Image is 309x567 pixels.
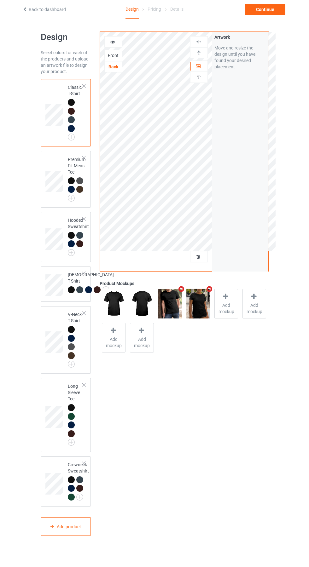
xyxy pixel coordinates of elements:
[214,34,266,40] div: Artwork
[196,74,202,80] img: svg%3E%0A
[214,45,266,70] div: Move and resize the design until you have found your desired placement
[41,378,91,452] div: Long Sleeve Tee
[196,50,202,56] img: svg%3E%0A
[242,289,266,318] div: Add mockup
[158,289,182,318] img: regular.jpg
[68,156,85,199] div: Premium Fit Mens Tee
[41,212,91,262] div: Hooded Sweatshirt
[186,289,210,318] img: regular.jpg
[41,517,91,536] div: Add product
[215,302,238,315] span: Add mockup
[68,311,83,365] div: V-Neck T-Shirt
[68,383,83,444] div: Long Sleeve Tee
[41,49,91,75] div: Select colors for each of the products and upload an artwork file to design your product.
[68,195,75,202] img: svg+xml;base64,PD94bWwgdmVyc2lvbj0iMS4wIiBlbmNvZGluZz0iVVRGLTgiPz4KPHN2ZyB3aWR0aD0iMjJweCIgaGVpZ2...
[68,249,75,256] img: svg+xml;base64,PD94bWwgdmVyc2lvbj0iMS4wIiBlbmNvZGluZz0iVVRGLTgiPz4KPHN2ZyB3aWR0aD0iMjJweCIgaGVpZ2...
[41,306,91,374] div: V-Neck T-Shirt
[68,439,75,446] img: svg+xml;base64,PD94bWwgdmVyc2lvbj0iMS4wIiBlbmNvZGluZz0iVVRGLTgiPz4KPHN2ZyB3aWR0aD0iMjJweCIgaGVpZ2...
[41,456,91,507] div: Crewneck Sweatshirt
[41,266,91,302] div: [DEMOGRAPHIC_DATA] T-Shirt
[41,151,91,207] div: Premium Fit Mens Tee
[170,0,184,18] div: Details
[148,0,161,18] div: Pricing
[68,272,114,293] div: [DEMOGRAPHIC_DATA] T-Shirt
[130,336,153,349] span: Add mockup
[76,494,83,501] img: svg+xml;base64,PD94bWwgdmVyc2lvbj0iMS4wIiBlbmNvZGluZz0iVVRGLTgiPz4KPHN2ZyB3aWR0aD0iMjJweCIgaGVpZ2...
[243,302,266,315] span: Add mockup
[68,217,89,254] div: Hooded Sweatshirt
[130,289,154,318] img: regular.jpg
[102,323,125,352] div: Add mockup
[100,280,268,287] div: Product Mockups
[68,84,83,138] div: Classic T-Shirt
[245,4,285,15] div: Continue
[178,286,185,292] i: Remove mockup
[105,52,122,59] div: Front
[68,361,75,368] img: svg+xml;base64,PD94bWwgdmVyc2lvbj0iMS4wIiBlbmNvZGluZz0iVVRGLTgiPz4KPHN2ZyB3aWR0aD0iMjJweCIgaGVpZ2...
[102,336,125,349] span: Add mockup
[102,289,125,318] img: regular.jpg
[68,134,75,140] img: svg+xml;base64,PD94bWwgdmVyc2lvbj0iMS4wIiBlbmNvZGluZz0iVVRGLTgiPz4KPHN2ZyB3aWR0aD0iMjJweCIgaGVpZ2...
[41,31,91,43] h1: Design
[41,79,91,146] div: Classic T-Shirt
[214,289,238,318] div: Add mockup
[22,7,66,12] a: Back to dashboard
[125,0,139,19] div: Design
[206,286,213,292] i: Remove mockup
[130,323,154,352] div: Add mockup
[68,461,89,500] div: Crewneck Sweatshirt
[196,39,202,45] img: svg%3E%0A
[105,64,122,70] div: Back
